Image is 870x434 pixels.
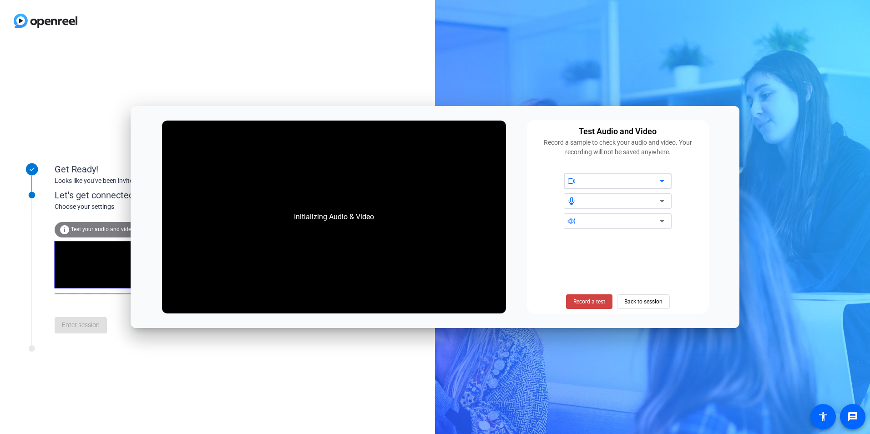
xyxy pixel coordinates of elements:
button: Record a test [566,294,612,309]
mat-icon: accessibility [818,411,829,422]
div: Choose your settings [55,202,255,212]
div: Initializing Audio & Video [285,202,383,232]
span: Record a test [573,298,605,306]
div: Record a sample to check your audio and video. Your recording will not be saved anywhere. [532,138,703,157]
div: Get Ready! [55,162,237,176]
div: Test Audio and Video [579,125,657,138]
div: Let's get connected. [55,188,255,202]
span: Test your audio and video [71,226,134,232]
div: Looks like you've been invited to join [55,176,237,186]
button: Back to session [617,294,670,309]
mat-icon: info [59,224,70,235]
span: Back to session [624,293,663,310]
mat-icon: message [847,411,858,422]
